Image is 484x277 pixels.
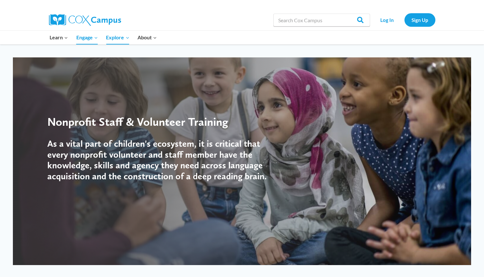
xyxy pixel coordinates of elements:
span: About [138,33,157,42]
a: Sign Up [404,13,435,26]
input: Search Cox Campus [273,14,370,26]
span: Explore [106,33,129,42]
h4: As a vital part of children's ecosystem, it is critical that every nonprofit volunteer and staff ... [47,138,276,182]
div: Nonprofit Staff & Volunteer Training [47,115,276,129]
nav: Secondary Navigation [373,13,435,26]
span: Learn [50,33,68,42]
a: Log In [373,13,401,26]
nav: Primary Navigation [46,31,161,44]
span: Engage [76,33,98,42]
img: Cox Campus [49,14,121,26]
